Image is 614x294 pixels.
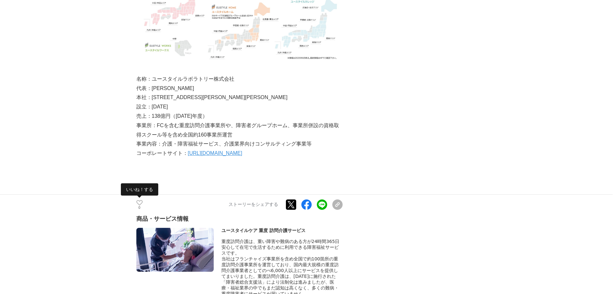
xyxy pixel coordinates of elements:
[136,84,343,93] p: 代表：[PERSON_NAME]
[136,112,343,121] p: 売上：138億円（[DATE]年度）
[229,202,278,208] p: ストーリーをシェアする
[136,215,343,223] div: 商品・サービス情報
[136,149,343,158] p: コーポレートサイト：
[136,75,343,84] p: 名称：ユースタイルラボラトリー株式会社
[221,228,343,234] div: ユースタイルケア 重度 訪問介護サービス
[136,121,343,140] p: 事業所：FCを含む重度訪問介護事業所や、障害者グループホーム、事業所併設の資格取得スクール等を含め全国約160事業所運営
[136,139,343,149] p: 事業内容：介護・障害福祉サービス、介護業界向けコンサルティング事業等
[136,93,343,102] p: 本社：[STREET_ADDRESS][PERSON_NAME][PERSON_NAME]
[136,228,214,272] img: thumbnail_e143b970-92af-11f0-a503-bfc6c7401dc0.png
[136,102,343,112] p: 設立：[DATE]
[221,239,340,256] span: 重度訪問介護は、重い障害や難病のある方が24時間365日安心して在宅で生活するために利用できる障害福祉サービスです。
[121,183,158,196] span: いいね！する
[188,150,242,156] a: [URL][DOMAIN_NAME]
[136,206,143,209] p: 0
